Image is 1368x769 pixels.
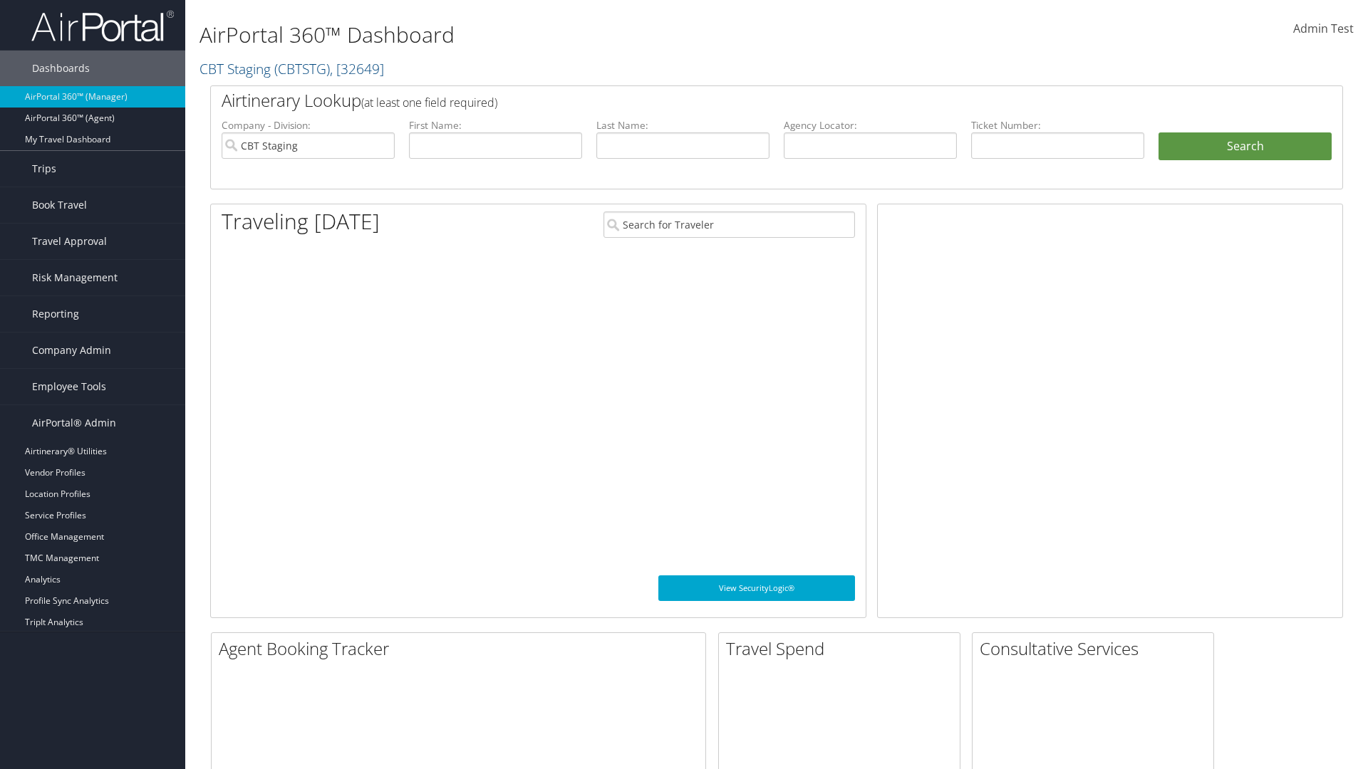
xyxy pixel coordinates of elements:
label: Last Name: [596,118,769,132]
span: Company Admin [32,333,111,368]
span: Trips [32,151,56,187]
span: Risk Management [32,260,118,295]
label: Company - Division: [222,118,395,132]
label: Ticket Number: [971,118,1144,132]
img: airportal-logo.png [31,9,174,43]
h1: Traveling [DATE] [222,206,380,236]
span: Reporting [32,296,79,332]
span: (at least one field required) [361,95,497,110]
span: Employee Tools [32,369,106,404]
span: Admin Test [1293,21,1354,36]
a: View SecurityLogic® [658,575,855,601]
input: Search for Traveler [603,211,855,238]
label: Agency Locator: [784,118,957,132]
span: ( CBTSTG ) [274,59,330,78]
a: Admin Test [1293,7,1354,51]
h2: Consultative Services [980,637,1213,661]
span: Dashboards [32,51,90,86]
span: Book Travel [32,187,87,223]
h2: Travel Spend [726,637,960,661]
span: Travel Approval [32,224,107,259]
h2: Agent Booking Tracker [219,637,705,661]
h2: Airtinerary Lookup [222,88,1238,113]
a: CBT Staging [199,59,384,78]
h1: AirPortal 360™ Dashboard [199,20,969,50]
span: AirPortal® Admin [32,405,116,441]
button: Search [1159,132,1332,161]
label: First Name: [409,118,582,132]
span: , [ 32649 ] [330,59,384,78]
